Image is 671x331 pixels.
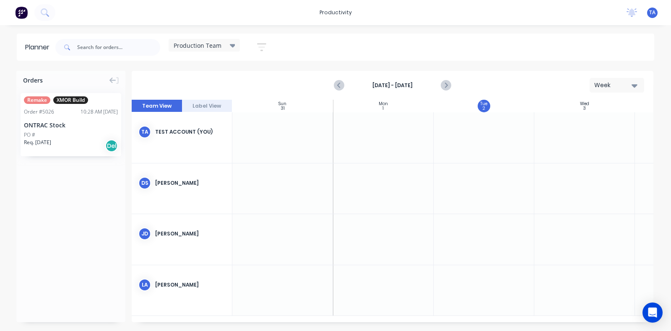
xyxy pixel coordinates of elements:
[480,101,487,106] div: Tue
[278,101,286,106] div: Sun
[23,76,43,85] span: Orders
[24,139,51,146] span: Req. [DATE]
[182,100,232,112] button: Label View
[24,96,50,104] span: Remake
[483,106,485,111] div: 2
[138,228,151,240] div: JD
[138,279,151,291] div: LA
[24,131,35,139] div: PO #
[649,9,655,16] span: TA
[81,108,118,116] div: 10:28 AM [DATE]
[155,281,225,289] div: [PERSON_NAME]
[132,100,182,112] button: Team View
[53,96,88,104] span: XMOR Build
[351,82,434,89] strong: [DATE] - [DATE]
[594,81,633,90] div: Week
[642,303,663,323] div: Open Intercom Messenger
[155,128,225,136] div: Test Account (You)
[25,42,54,52] div: Planner
[315,6,356,19] div: productivity
[105,140,118,152] div: Del
[24,121,118,129] div: ONTRAC Stock
[15,6,28,19] img: Factory
[583,106,586,111] div: 3
[155,230,225,238] div: [PERSON_NAME]
[382,106,384,111] div: 1
[155,179,225,187] div: [PERSON_NAME]
[138,177,151,189] div: DS
[138,126,151,138] div: TA
[77,39,160,56] input: Search for orders...
[580,101,589,106] div: Wed
[379,101,388,106] div: Mon
[174,41,221,50] span: Production Team
[281,106,285,111] div: 31
[590,78,644,93] button: Week
[24,108,54,116] div: Order # 5026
